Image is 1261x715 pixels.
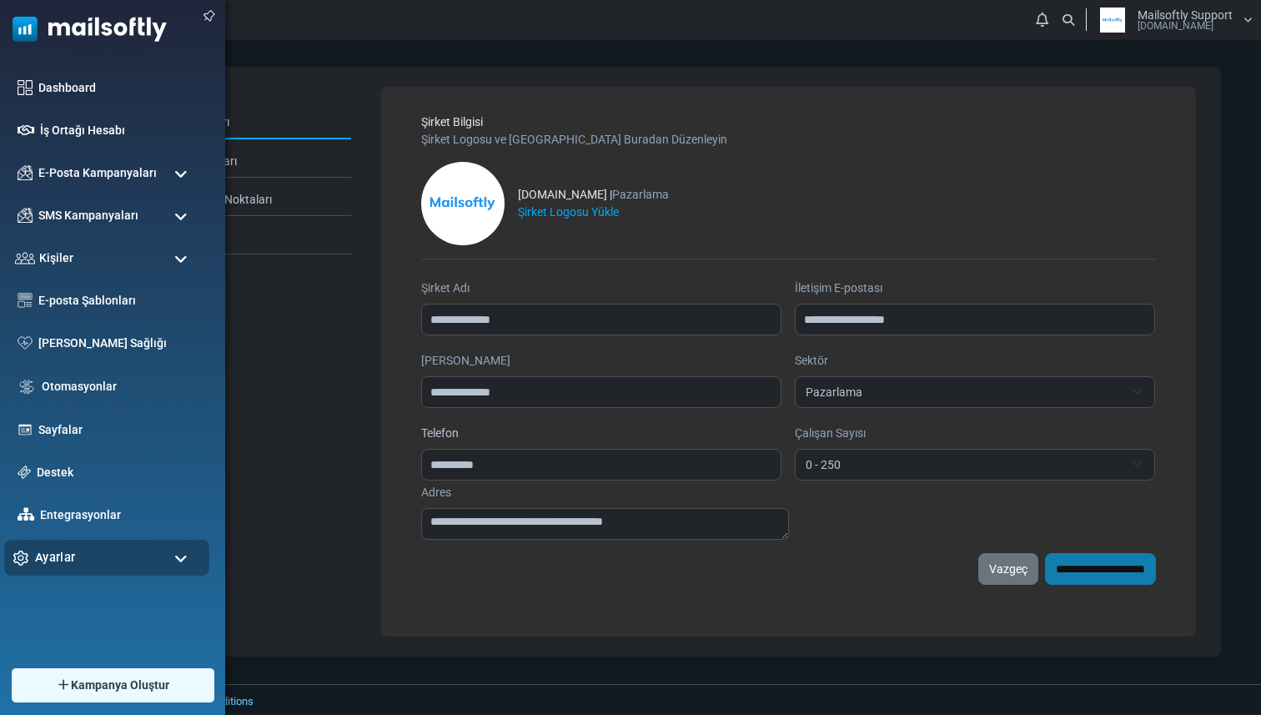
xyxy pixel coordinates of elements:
[144,184,351,216] a: Webhook Uç Noktaları
[38,421,196,439] a: Sayfalar
[1092,8,1253,33] a: User Logo Mailsoftly Support [DOMAIN_NAME]
[421,133,727,146] span: Şirket Logosu ve [GEOGRAPHIC_DATA] Buradan Düzenleyin
[42,378,196,395] a: Otomasyonlar
[71,677,169,694] span: Kampanya Oluştur
[1138,21,1213,31] span: [DOMAIN_NAME]
[18,466,31,479] img: support-icon.svg
[421,279,470,297] label: Şirket Adı
[18,377,36,396] img: workflow.svg
[518,204,619,221] label: Şirket Logosu Yükle
[54,684,1261,714] footer: 2025
[39,249,73,267] span: Kişiler
[15,252,35,264] img: contacts-icon.svg
[38,79,196,97] a: Dashboard
[795,376,1155,408] span: Pazarlama
[978,553,1038,585] a: Vazgeç
[18,208,33,223] img: campaigns-icon.png
[795,352,828,370] label: Sektör
[421,115,483,128] span: Şirket Bilgisi
[38,335,196,352] a: [PERSON_NAME] Sağlığı
[795,425,866,442] label: Çalışan Sayısı
[421,162,505,245] img: mailsoftly_logo.png
[612,188,669,201] span: Pazarlama
[18,422,33,437] img: landing_pages.svg
[144,107,351,139] a: Şirket Ayarları
[13,550,29,566] img: settings-icon.svg
[35,548,75,566] span: Ayarlar
[806,455,1124,475] span: 0 - 250
[421,425,459,442] label: Telefon
[37,464,196,481] a: Destek
[806,382,1124,402] span: Pazarlama
[38,292,196,310] a: E-posta Şablonları
[18,165,33,180] img: campaigns-icon.png
[795,449,1155,481] span: 0 - 250
[795,279,882,297] label: İletişim E-postası
[40,506,196,524] a: Entegrasyonlar
[1092,8,1133,33] img: User Logo
[18,80,33,95] img: dashboard-icon.svg
[144,223,351,254] a: Referanslar
[518,186,669,204] div: [DOMAIN_NAME] |
[421,352,510,370] label: [PERSON_NAME]
[421,484,451,501] label: Adres
[1138,9,1233,21] span: Mailsoftly Support
[18,293,33,308] img: email-templates-icon.svg
[38,164,157,182] span: E-Posta Kampanyaları
[144,146,351,178] a: API Anahtarları
[38,207,138,224] span: SMS Kampanyaları
[18,336,33,350] img: domain-health-icon.svg
[40,122,196,139] a: İş Ortağı Hesabı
